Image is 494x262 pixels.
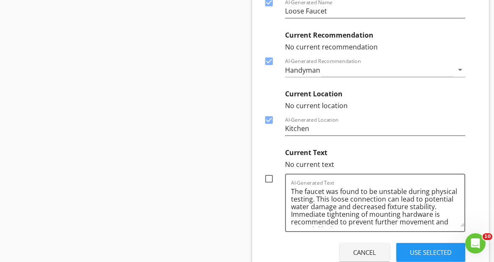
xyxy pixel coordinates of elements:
input: AI-Generated Location [285,122,465,136]
div: Current Location [285,85,465,101]
div: Handyman [285,66,320,74]
div: No current location [285,101,465,111]
span: 10 [483,233,492,240]
input: AI-Generated Name [285,4,465,18]
button: Cancel [340,243,390,262]
div: No current text [285,159,465,169]
div: Cancel [353,248,376,257]
div: Current Recommendation [285,27,465,42]
div: No current recommendation [285,42,465,52]
div: Current Text [285,144,465,159]
iframe: Intercom live chat [465,233,486,254]
div: Use Selected [410,248,452,257]
i: arrow_drop_down [455,65,465,75]
button: Use Selected [396,243,465,262]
